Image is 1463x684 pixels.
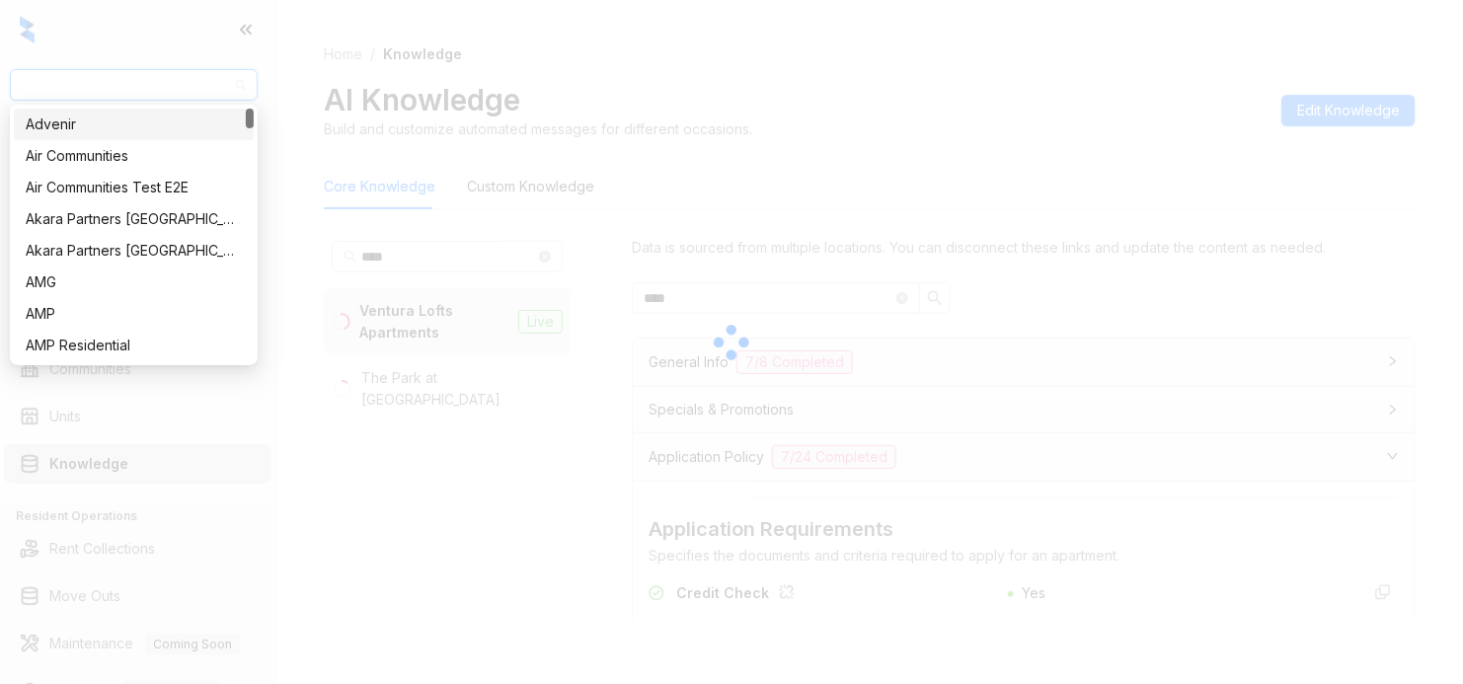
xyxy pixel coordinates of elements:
[14,235,254,266] div: Akara Partners Phoenix
[14,109,254,140] div: Advenir
[26,208,242,230] div: Akara Partners [GEOGRAPHIC_DATA]
[26,114,242,135] div: Advenir
[26,240,242,262] div: Akara Partners [GEOGRAPHIC_DATA]
[14,330,254,361] div: AMP Residential
[14,266,254,298] div: AMG
[14,172,254,203] div: Air Communities Test E2E
[26,145,242,167] div: Air Communities
[26,271,242,293] div: AMG
[26,303,242,325] div: AMP
[14,298,254,330] div: AMP
[26,177,242,198] div: Air Communities Test E2E
[26,335,242,356] div: AMP Residential
[14,140,254,172] div: Air Communities
[14,203,254,235] div: Akara Partners Nashville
